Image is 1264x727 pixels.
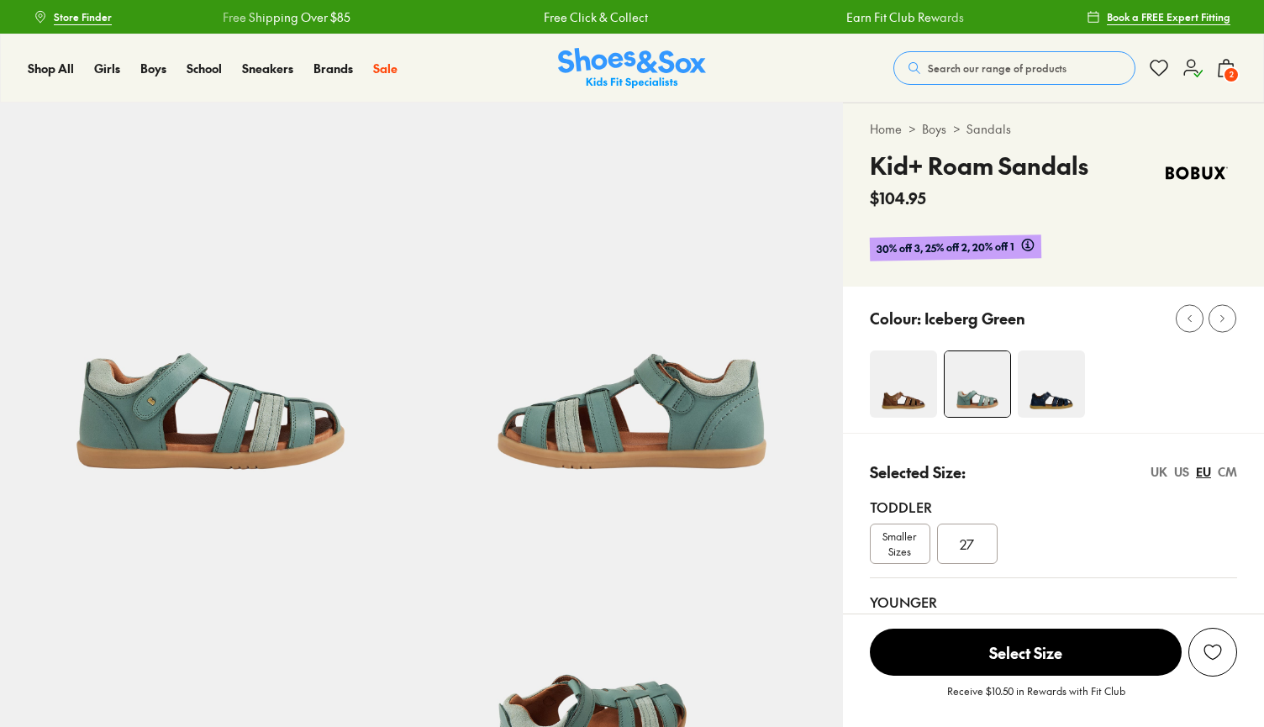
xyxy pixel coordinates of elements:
img: 4-251028_1 [870,350,937,418]
span: 30% off 3, 25% off 2, 20% off 1 [876,238,1014,257]
span: Shop All [28,60,74,76]
a: Earn Fit Club Rewards [846,8,964,26]
a: Boys [140,60,166,77]
span: Brands [313,60,353,76]
p: Selected Size: [870,461,966,483]
img: SNS_Logo_Responsive.svg [558,48,706,89]
span: Store Finder [54,9,112,24]
a: Book a FREE Expert Fitting [1087,2,1230,32]
span: School [187,60,222,76]
div: CM [1218,463,1237,481]
div: Toddler [870,497,1237,517]
a: Sandals [966,120,1011,138]
div: US [1174,463,1189,481]
button: Add to wishlist [1188,628,1237,677]
span: Select Size [870,629,1182,676]
button: Search our range of products [893,51,1135,85]
a: Shoes & Sox [558,48,706,89]
div: > > [870,120,1237,138]
span: Girls [94,60,120,76]
img: 4-552024_1 [945,351,1010,417]
h4: Kid+ Roam Sandals [870,148,1088,183]
a: Boys [922,120,946,138]
span: $104.95 [870,187,926,209]
span: 2 [1223,66,1240,83]
span: Book a FREE Expert Fitting [1107,9,1230,24]
span: Sneakers [242,60,293,76]
a: Brands [313,60,353,77]
button: 2 [1216,50,1236,87]
img: 5-552025_1 [421,103,842,524]
span: Smaller Sizes [871,529,930,559]
button: Select Size [870,628,1182,677]
span: Sale [373,60,398,76]
a: Free Click & Collect [544,8,648,26]
p: Receive $10.50 in Rewards with Fit Club [947,683,1125,714]
a: School [187,60,222,77]
a: Sale [373,60,398,77]
img: Vendor logo [1156,148,1237,198]
a: Sneakers [242,60,293,77]
span: 27 [960,534,974,554]
a: Girls [94,60,120,77]
p: Iceberg Green [924,307,1025,329]
span: Search our range of products [928,61,1066,76]
a: Free Shipping Over $85 [223,8,350,26]
div: UK [1151,463,1167,481]
a: Shop All [28,60,74,77]
div: EU [1196,463,1211,481]
a: Home [870,120,902,138]
span: Boys [140,60,166,76]
a: Store Finder [34,2,112,32]
img: 4-251023_1 [1018,350,1085,418]
p: Colour: [870,307,921,329]
div: Younger [870,592,1237,612]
